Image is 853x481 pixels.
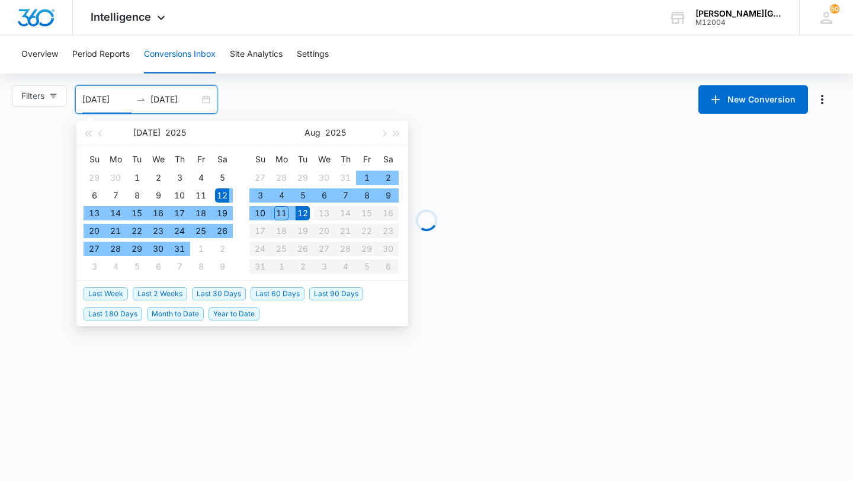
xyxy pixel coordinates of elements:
[84,187,105,204] td: 2025-07-06
[87,188,101,203] div: 6
[211,222,233,240] td: 2025-07-26
[12,85,67,107] button: Filters
[313,187,335,204] td: 2025-08-06
[84,307,142,320] span: Last 180 Days
[147,150,169,169] th: We
[830,4,839,14] div: notifications count
[105,204,126,222] td: 2025-07-14
[105,187,126,204] td: 2025-07-07
[194,242,208,256] div: 1
[87,259,101,274] div: 3
[84,258,105,275] td: 2025-08-03
[292,150,313,169] th: Tu
[133,121,161,145] button: [DATE]
[87,171,101,185] div: 29
[190,258,211,275] td: 2025-08-08
[151,224,165,238] div: 23
[192,287,246,300] span: Last 30 Days
[292,204,313,222] td: 2025-08-12
[271,204,292,222] td: 2025-08-11
[21,89,44,102] span: Filters
[172,224,187,238] div: 24
[151,206,165,220] div: 16
[296,188,310,203] div: 5
[130,259,144,274] div: 5
[211,187,233,204] td: 2025-07-12
[151,242,165,256] div: 30
[108,224,123,238] div: 21
[87,242,101,256] div: 27
[108,188,123,203] div: 7
[172,206,187,220] div: 17
[84,222,105,240] td: 2025-07-20
[21,36,58,73] button: Overview
[190,204,211,222] td: 2025-07-18
[147,187,169,204] td: 2025-07-09
[151,259,165,274] div: 6
[194,259,208,274] div: 8
[144,36,216,73] button: Conversions Inbox
[194,224,208,238] div: 25
[813,90,832,109] button: Manage Numbers
[133,287,187,300] span: Last 2 Weeks
[150,93,200,106] input: End date
[215,224,229,238] div: 26
[169,204,190,222] td: 2025-07-17
[209,307,259,320] span: Year to Date
[215,242,229,256] div: 2
[190,169,211,187] td: 2025-07-04
[151,171,165,185] div: 2
[360,188,374,203] div: 8
[194,206,208,220] div: 18
[130,171,144,185] div: 1
[82,93,132,106] input: Start date
[296,206,310,220] div: 12
[126,150,147,169] th: Tu
[126,258,147,275] td: 2025-08-05
[91,11,151,23] span: Intelligence
[105,222,126,240] td: 2025-07-21
[151,188,165,203] div: 9
[147,258,169,275] td: 2025-08-06
[292,187,313,204] td: 2025-08-05
[84,240,105,258] td: 2025-07-27
[165,121,186,145] button: 2025
[230,36,283,73] button: Site Analytics
[147,169,169,187] td: 2025-07-02
[190,150,211,169] th: Fr
[169,258,190,275] td: 2025-08-07
[304,121,320,145] button: Aug
[136,95,146,104] span: swap-right
[169,187,190,204] td: 2025-07-10
[317,188,331,203] div: 6
[271,150,292,169] th: Mo
[108,259,123,274] div: 4
[211,150,233,169] th: Sa
[190,240,211,258] td: 2025-08-01
[335,150,356,169] th: Th
[215,188,229,203] div: 12
[695,9,782,18] div: account name
[356,187,377,204] td: 2025-08-08
[190,187,211,204] td: 2025-07-11
[249,204,271,222] td: 2025-08-10
[126,187,147,204] td: 2025-07-08
[84,150,105,169] th: Su
[108,206,123,220] div: 14
[211,258,233,275] td: 2025-08-09
[313,150,335,169] th: We
[271,169,292,187] td: 2025-07-28
[169,240,190,258] td: 2025-07-31
[108,171,123,185] div: 30
[194,188,208,203] div: 11
[147,222,169,240] td: 2025-07-23
[325,121,346,145] button: 2025
[147,204,169,222] td: 2025-07-16
[249,150,271,169] th: Su
[172,259,187,274] div: 7
[169,150,190,169] th: Th
[126,222,147,240] td: 2025-07-22
[292,169,313,187] td: 2025-07-29
[190,222,211,240] td: 2025-07-25
[274,171,288,185] div: 28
